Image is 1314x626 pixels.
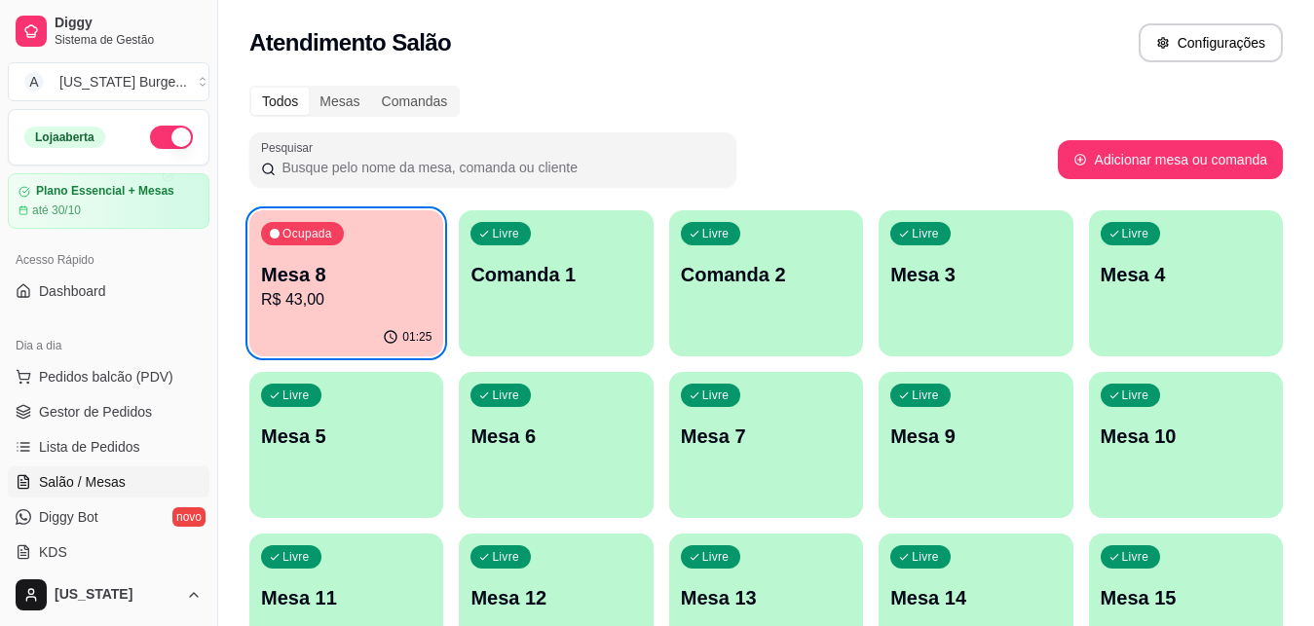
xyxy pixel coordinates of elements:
[890,423,1061,450] p: Mesa 9
[39,367,173,387] span: Pedidos balcão (PDV)
[8,396,209,427] a: Gestor de Pedidos
[32,203,81,218] article: até 30/10
[36,184,174,199] article: Plano Essencial + Mesas
[8,8,209,55] a: DiggySistema de Gestão
[702,387,730,403] p: Livre
[669,372,863,518] button: LivreMesa 7
[261,139,319,156] label: Pesquisar
[681,261,851,288] p: Comanda 2
[492,549,519,565] p: Livre
[1139,23,1283,62] button: Configurações
[492,226,519,241] p: Livre
[249,210,443,356] button: OcupadaMesa 8R$ 43,0001:25
[1122,387,1149,403] p: Livre
[912,226,939,241] p: Livre
[890,584,1061,611] p: Mesa 14
[459,210,653,356] button: LivreComanda 1
[24,72,44,92] span: A
[261,584,432,611] p: Mesa 11
[459,372,653,518] button: LivreMesa 6
[55,586,178,604] span: [US_STATE]
[39,281,106,301] span: Dashboard
[24,127,105,148] div: Loja aberta
[8,431,209,462] a: Lista de Pedidos
[276,158,725,177] input: Pesquisar
[702,549,730,565] p: Livre
[402,329,432,345] p: 01:25
[879,210,1072,356] button: LivreMesa 3
[912,387,939,403] p: Livre
[1101,261,1271,288] p: Mesa 4
[39,402,152,422] span: Gestor de Pedidos
[879,372,1072,518] button: LivreMesa 9
[681,584,851,611] p: Mesa 13
[890,261,1061,288] p: Mesa 3
[470,584,641,611] p: Mesa 12
[8,501,209,533] a: Diggy Botnovo
[8,466,209,497] a: Salão / Mesas
[8,276,209,307] a: Dashboard
[912,549,939,565] p: Livre
[39,542,67,562] span: KDS
[59,72,187,92] div: [US_STATE] Burge ...
[309,88,370,115] div: Mesas
[702,226,730,241] p: Livre
[1058,140,1283,179] button: Adicionar mesa ou comanda
[39,472,126,492] span: Salão / Mesas
[282,549,310,565] p: Livre
[1101,423,1271,450] p: Mesa 10
[8,536,209,568] a: KDS
[261,261,432,288] p: Mesa 8
[470,261,641,288] p: Comanda 1
[8,62,209,101] button: Select a team
[470,423,641,450] p: Mesa 6
[261,288,432,312] p: R$ 43,00
[681,423,851,450] p: Mesa 7
[8,173,209,229] a: Plano Essencial + Mesasaté 30/10
[8,571,209,618] button: [US_STATE]
[39,437,140,457] span: Lista de Pedidos
[1101,584,1271,611] p: Mesa 15
[261,423,432,450] p: Mesa 5
[282,387,310,403] p: Livre
[55,32,202,48] span: Sistema de Gestão
[249,27,451,58] h2: Atendimento Salão
[249,372,443,518] button: LivreMesa 5
[8,244,209,276] div: Acesso Rápido
[251,88,309,115] div: Todos
[1122,549,1149,565] p: Livre
[1089,372,1283,518] button: LivreMesa 10
[1122,226,1149,241] p: Livre
[39,507,98,527] span: Diggy Bot
[492,387,519,403] p: Livre
[371,88,459,115] div: Comandas
[150,126,193,149] button: Alterar Status
[669,210,863,356] button: LivreComanda 2
[8,361,209,392] button: Pedidos balcão (PDV)
[282,226,332,241] p: Ocupada
[55,15,202,32] span: Diggy
[8,330,209,361] div: Dia a dia
[1089,210,1283,356] button: LivreMesa 4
